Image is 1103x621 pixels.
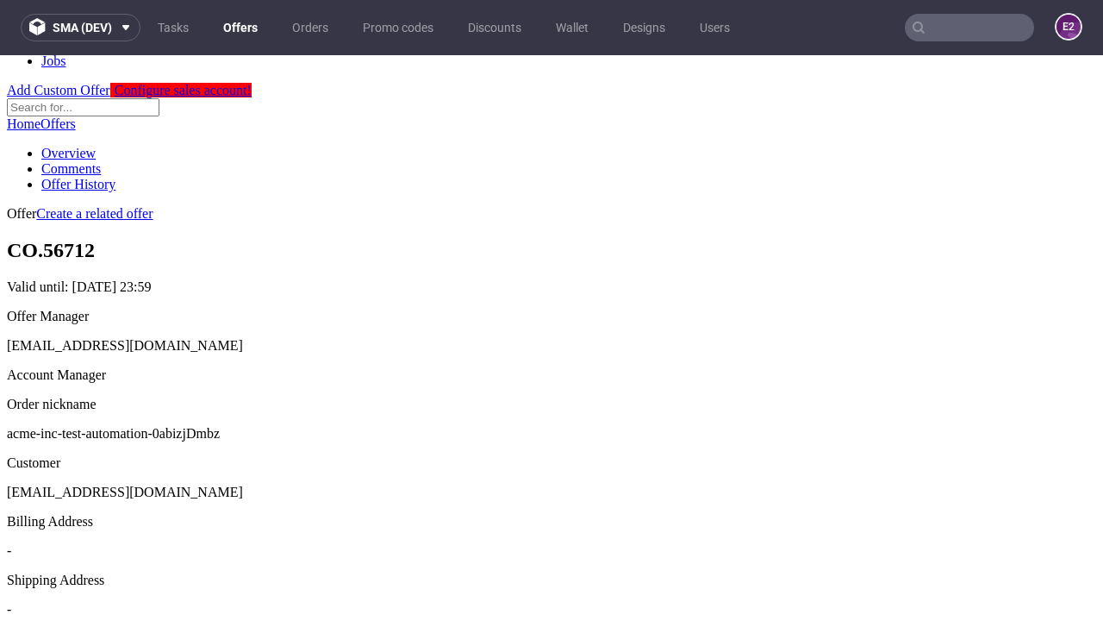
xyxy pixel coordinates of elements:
button: sma (dev) [21,14,140,41]
a: Promo codes [352,14,444,41]
div: Customer [7,400,1096,416]
a: Home [7,61,41,76]
a: Comments [41,106,101,121]
span: - [7,547,11,561]
h1: CO.56712 [7,184,1096,207]
figcaption: e2 [1056,15,1081,39]
span: Configure sales account! [115,28,252,42]
a: Tasks [147,14,199,41]
div: Order nickname [7,342,1096,357]
a: Offers [213,14,268,41]
a: Add Custom Offer [7,28,110,42]
a: Orders [282,14,339,41]
p: Valid until: [7,224,1096,240]
a: Overview [41,91,96,105]
div: Billing Address [7,459,1096,474]
a: Users [689,14,740,41]
span: - [7,488,11,503]
a: Designs [613,14,676,41]
span: [EMAIL_ADDRESS][DOMAIN_NAME] [7,430,243,444]
div: Shipping Address [7,517,1096,533]
a: Offers [41,61,76,76]
a: Offer History [41,122,115,136]
input: Search for... [7,43,159,61]
a: Create a related offer [36,151,153,166]
time: [DATE] 23:59 [72,224,152,239]
p: acme-inc-test-automation-0abizjDmbz [7,371,1096,386]
a: Configure sales account! [110,28,252,42]
a: Wallet [545,14,599,41]
span: sma (dev) [53,22,112,34]
a: Discounts [458,14,532,41]
div: Offer Manager [7,254,1096,269]
div: Offer [7,151,1096,166]
div: Account Manager [7,312,1096,328]
div: [EMAIL_ADDRESS][DOMAIN_NAME] [7,283,1096,298]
